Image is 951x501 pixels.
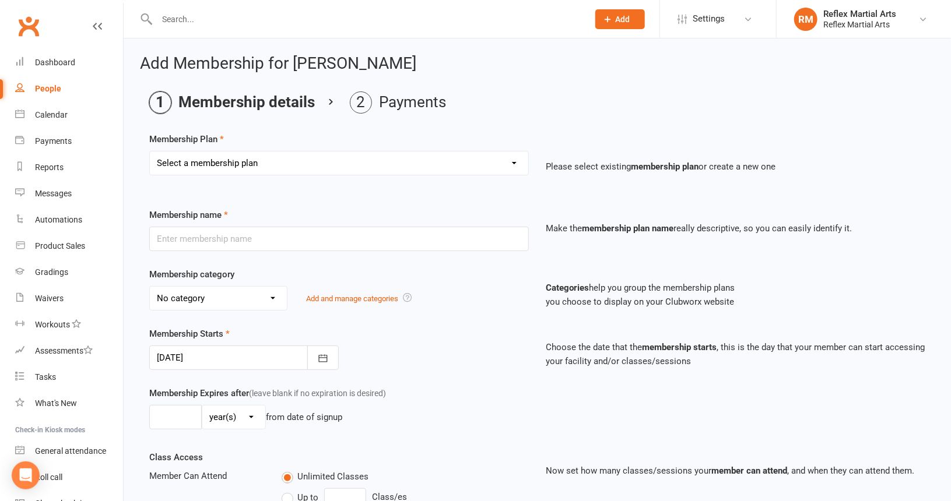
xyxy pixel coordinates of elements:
div: Automations [35,215,82,224]
input: Enter membership name [149,227,529,251]
span: Unlimited Classes [297,470,369,482]
a: Gradings [15,259,123,285]
a: Assessments [15,338,123,364]
label: Membership Plan [149,132,224,146]
div: from date of signup [266,410,342,424]
strong: membership starts [643,342,717,352]
span: Settings [693,6,725,32]
a: Reports [15,154,123,181]
div: Open Intercom Messenger [12,461,40,489]
p: Now set how many classes/sessions your , and when they can attend them. [546,464,926,478]
div: Product Sales [35,241,85,250]
div: Calendar [35,110,68,119]
a: Roll call [15,464,123,491]
p: help you group the membership plans you choose to display on your Clubworx website [546,281,926,309]
a: Clubworx [14,12,43,41]
div: People [35,84,61,93]
a: Waivers [15,285,123,312]
div: Assessments [35,346,93,355]
li: Membership details [149,91,315,114]
strong: membership plan [631,161,699,172]
h2: Add Membership for [PERSON_NAME] [140,55,935,73]
strong: member can attend [712,465,788,476]
div: Dashboard [35,58,75,67]
p: Please select existing or create a new one [546,160,926,174]
input: Search... [153,11,580,27]
label: Membership Expires after [149,386,386,400]
a: Dashboard [15,50,123,76]
a: Add and manage categories [306,294,398,303]
li: Payments [350,91,446,114]
div: Gradings [35,267,68,277]
div: General attendance [35,446,106,456]
strong: Categories [546,283,589,293]
p: Choose the date that the , this is the day that your member can start accessing your facility and... [546,340,926,368]
a: Calendar [15,102,123,128]
label: Membership Starts [149,327,230,341]
a: Payments [15,128,123,154]
a: What's New [15,390,123,417]
a: Automations [15,207,123,233]
a: Messages [15,181,123,207]
div: Reflex Martial Arts [823,19,896,30]
a: People [15,76,123,102]
span: (leave blank if no expiration is desired) [249,389,386,398]
span: Add [616,15,630,24]
div: Payments [35,136,72,146]
a: Tasks [15,364,123,390]
div: Waivers [35,294,64,303]
div: Reports [35,163,64,172]
a: Product Sales [15,233,123,259]
button: Add [595,9,645,29]
label: Membership category [149,267,234,281]
a: General attendance kiosk mode [15,438,123,464]
div: Member Can Attend [141,469,273,483]
strong: membership plan name [582,223,674,234]
label: Class Access [149,450,203,464]
div: What's New [35,398,77,408]
div: Workouts [35,320,70,329]
p: Make the really descriptive, so you can easily identify it. [546,221,926,235]
div: Messages [35,189,72,198]
div: Tasks [35,372,56,382]
label: Membership name [149,208,228,222]
div: Reflex Martial Arts [823,9,896,19]
a: Workouts [15,312,123,338]
div: Roll call [35,472,62,482]
div: RM [794,8,817,31]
